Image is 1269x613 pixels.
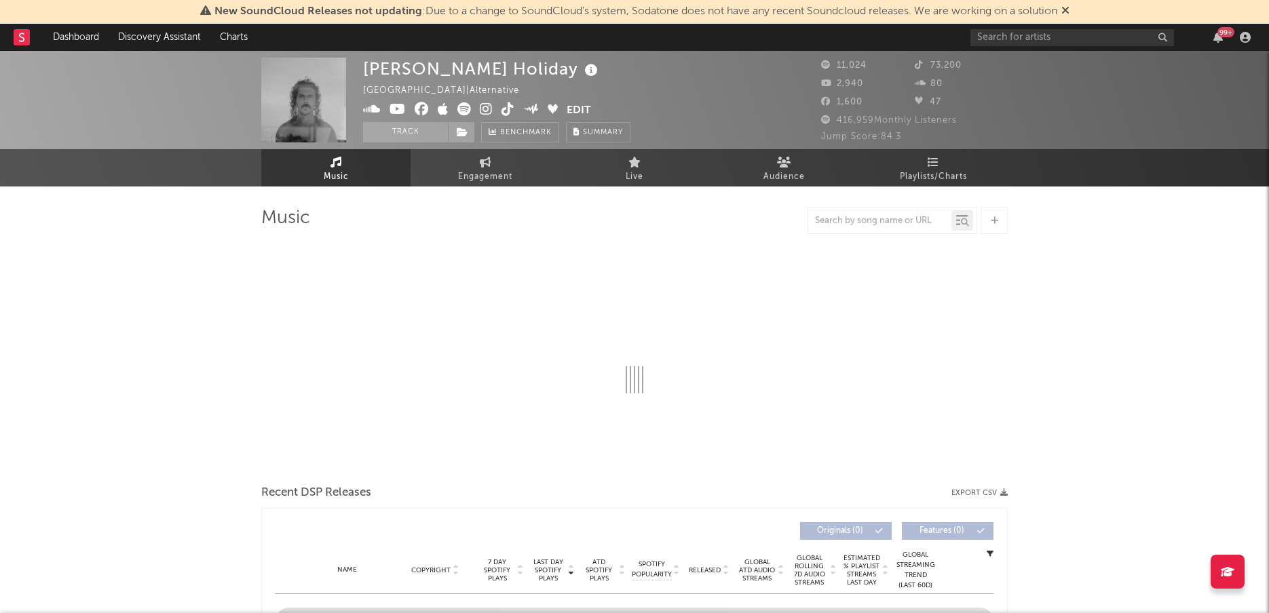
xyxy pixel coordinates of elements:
[821,61,867,70] span: 11,024
[581,558,617,582] span: ATD Spotify Plays
[1061,6,1069,17] span: Dismiss
[809,527,871,535] span: Originals ( 0 )
[915,98,941,106] span: 47
[583,129,623,136] span: Summary
[560,149,709,186] a: Live
[900,169,967,185] span: Playlists/Charts
[821,79,863,88] span: 2,940
[363,122,448,142] button: Track
[915,79,943,88] span: 80
[821,132,901,141] span: Jump Score: 84.3
[324,169,349,185] span: Music
[821,98,863,106] span: 1,600
[970,29,1174,46] input: Search for artists
[214,6,1057,17] span: : Due to a change to SoundCloud's system, Sodatone does not have any recent Soundcloud releases. ...
[214,6,422,17] span: New SoundCloud Releases not updating
[951,489,1008,497] button: Export CSV
[858,149,1008,186] a: Playlists/Charts
[411,149,560,186] a: Engagement
[500,125,552,141] span: Benchmark
[626,169,643,185] span: Live
[261,485,371,501] span: Recent DSP Releases
[902,522,993,540] button: Features(0)
[1217,27,1234,37] div: 99 +
[800,522,892,540] button: Originals(0)
[530,558,566,582] span: Last Day Spotify Plays
[843,554,880,587] span: Estimated % Playlist Streams Last Day
[411,566,451,574] span: Copyright
[479,558,515,582] span: 7 Day Spotify Plays
[210,24,257,51] a: Charts
[303,565,392,575] div: Name
[458,169,512,185] span: Engagement
[915,61,962,70] span: 73,200
[689,566,721,574] span: Released
[895,550,936,591] div: Global Streaming Trend (Last 60D)
[43,24,109,51] a: Dashboard
[911,527,973,535] span: Features ( 0 )
[763,169,805,185] span: Audience
[567,102,591,119] button: Edit
[109,24,210,51] a: Discovery Assistant
[738,558,776,582] span: Global ATD Audio Streams
[791,554,828,587] span: Global Rolling 7D Audio Streams
[632,559,672,580] span: Spotify Popularity
[481,122,559,142] a: Benchmark
[821,116,957,125] span: 416,959 Monthly Listeners
[1213,32,1223,43] button: 99+
[363,83,535,99] div: [GEOGRAPHIC_DATA] | Alternative
[808,216,951,226] input: Search by song name or URL
[363,58,601,80] div: [PERSON_NAME] Holiday
[261,149,411,186] a: Music
[709,149,858,186] a: Audience
[566,122,630,142] button: Summary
